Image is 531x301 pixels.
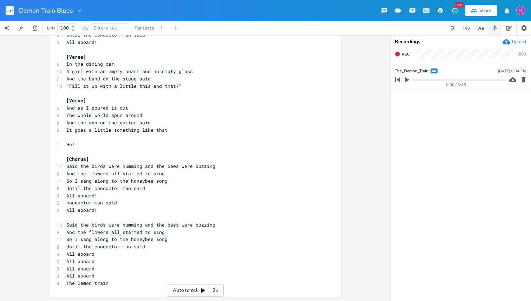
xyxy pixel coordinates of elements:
span: [Verse] [66,97,86,104]
div: Share [479,7,491,14]
span: And as I poured it out [66,105,128,111]
div: Recordings [395,39,527,44]
button: Upload [503,38,526,46]
span: The whole world spun around [66,112,142,118]
span: The_Demon_Train [395,68,428,74]
span: All aboard [66,266,94,272]
span: Enter a key [94,25,117,31]
button: New [447,4,461,17]
span: It goes a little something like that [66,127,168,133]
span: All aboard [66,258,94,264]
span: Said the birds were humming and the bees were buzzing [66,163,215,169]
span: So I sang along to the honeybee song [66,178,168,184]
span: conductor man said [66,199,117,206]
span: The Demon train [66,280,109,286]
img: Dylan [516,6,525,15]
span: So I sang along to the honeybee song [66,236,168,242]
span: Until the conductor man said [66,185,145,191]
span: All aboard [66,273,94,279]
button: Share [465,5,497,16]
span: All aboard! [66,39,97,45]
span: All aboard! [66,207,97,213]
div: Upload [512,39,526,45]
div: Key [81,26,88,30]
span: [Chorus] [66,156,89,162]
span: [Verse] [66,54,86,60]
div: 3x [209,284,222,297]
span: In the dining car [66,61,114,67]
button: Rec [392,48,412,60]
div: 0:00 / 3:15 [407,83,505,87]
span: "Fill it up with a little this and that?" [66,83,182,89]
span: And the flowers all started to sing [66,229,165,235]
div: 0:00 [518,52,526,56]
span: And the flowers all started to sing [66,170,165,177]
div: BPM [47,26,55,30]
div: New [454,2,464,7]
span: And the man on the guitar said [66,119,151,126]
div: Transpose [135,26,154,30]
span: And the band on the stage said [66,76,151,82]
span: A girl with an empty heart and an empty glass [66,68,193,74]
span: All aboard [66,251,94,257]
span: All aboard! [66,192,97,199]
div: Autoscroll [167,284,224,297]
div: [DATE] 8:04 PM [498,69,526,73]
span: Until the conductor man said [66,243,145,250]
span: Rec [402,52,409,57]
span: Said the birds were humming and the bees were buzzing [66,222,215,228]
span: Demon Train Blues [19,7,73,14]
span: Ho! [66,141,75,148]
